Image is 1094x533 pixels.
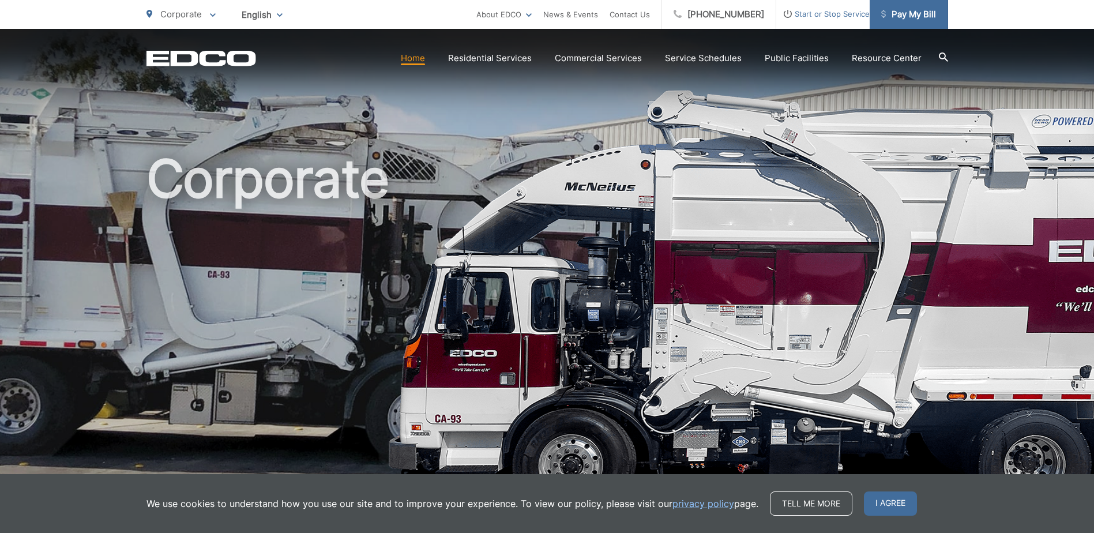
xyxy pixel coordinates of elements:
[146,50,256,66] a: EDCD logo. Return to the homepage.
[881,7,936,21] span: Pay My Bill
[146,497,758,511] p: We use cookies to understand how you use our site and to improve your experience. To view our pol...
[160,9,202,20] span: Corporate
[770,491,852,516] a: Tell me more
[610,7,650,21] a: Contact Us
[864,491,917,516] span: I agree
[476,7,532,21] a: About EDCO
[543,7,598,21] a: News & Events
[146,150,948,515] h1: Corporate
[448,51,532,65] a: Residential Services
[233,5,291,25] span: English
[672,497,734,511] a: privacy policy
[665,51,742,65] a: Service Schedules
[852,51,922,65] a: Resource Center
[401,51,425,65] a: Home
[555,51,642,65] a: Commercial Services
[765,51,829,65] a: Public Facilities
